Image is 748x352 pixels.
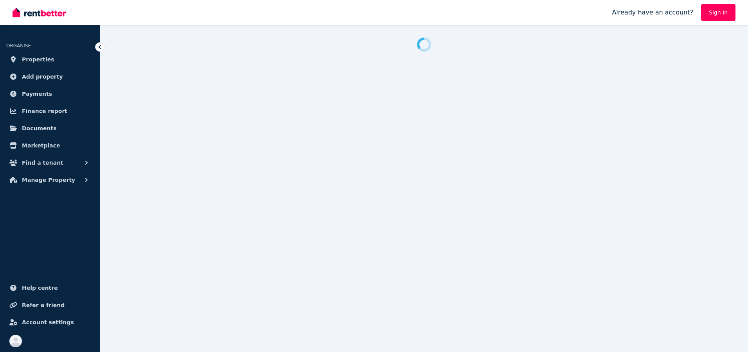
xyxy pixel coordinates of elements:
span: Account settings [22,318,74,327]
span: Payments [22,89,52,99]
a: Finance report [6,103,93,119]
span: Already have an account? [612,8,693,17]
a: Documents [6,120,93,136]
span: Properties [22,55,54,64]
span: ORGANISE [6,43,31,48]
button: Manage Property [6,172,93,188]
span: Add property [22,72,63,81]
span: Help centre [22,283,58,293]
button: Find a tenant [6,155,93,171]
span: Documents [22,124,57,133]
a: Sign In [701,4,735,21]
img: RentBetter [13,7,66,18]
a: Help centre [6,280,93,296]
span: Manage Property [22,175,75,185]
a: Account settings [6,314,93,330]
span: Marketplace [22,141,60,150]
a: Refer a friend [6,297,93,313]
a: Add property [6,69,93,84]
span: Find a tenant [22,158,63,167]
a: Properties [6,52,93,67]
a: Payments [6,86,93,102]
a: Marketplace [6,138,93,153]
span: Finance report [22,106,67,116]
span: Refer a friend [22,300,65,310]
